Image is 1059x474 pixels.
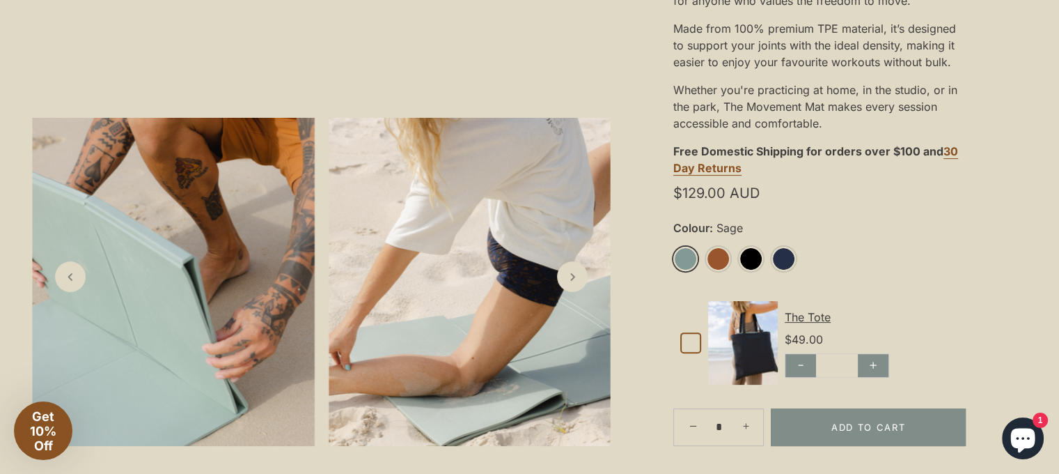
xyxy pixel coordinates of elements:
[771,408,966,446] button: Add to Cart
[998,418,1048,463] inbox-online-store-chat: Shopify online store chat
[771,247,796,271] a: Midnight
[707,408,730,447] input: Quantity
[708,301,778,385] img: Default Title
[676,411,707,441] a: −
[55,261,86,292] a: Previous slide
[785,332,823,346] span: $49.00
[785,309,959,326] div: The Tote
[14,402,72,460] div: Get 10% Off
[673,222,966,235] label: Colour:
[732,411,763,442] a: +
[673,188,760,199] span: $129.00 AUD
[30,409,56,453] span: Get 10% Off
[706,247,730,271] a: Rust
[713,222,743,235] span: Sage
[673,144,943,158] strong: Free Domestic Shipping for orders over $100 and
[673,15,966,76] div: Made from 100% premium TPE material, it’s designed to support your joints with the ideal density,...
[557,261,588,292] a: Next slide
[673,76,966,137] div: Whether you're practicing at home, in the studio, or in the park, The Movement Mat makes every se...
[673,247,698,271] a: Sage
[739,247,763,271] a: Black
